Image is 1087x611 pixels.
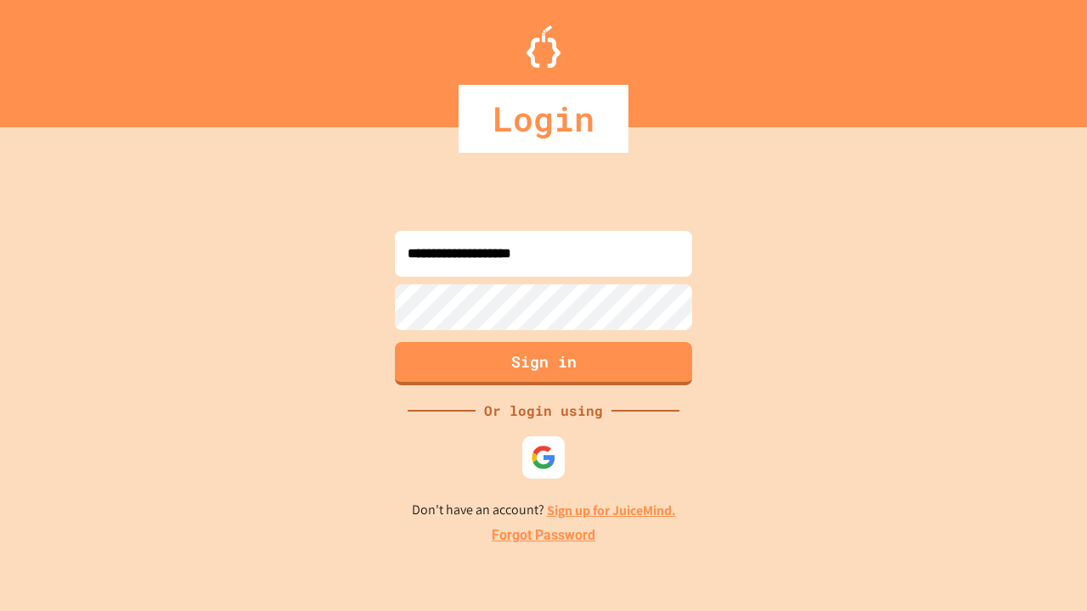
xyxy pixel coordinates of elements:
div: Login [459,85,628,153]
a: Sign up for JuiceMind. [547,502,676,519]
img: Logo.svg [527,25,560,68]
p: Don't have an account? [412,500,676,521]
img: google-icon.svg [531,445,556,470]
button: Sign in [395,342,692,385]
iframe: chat widget [946,469,1070,541]
iframe: chat widget [1016,543,1070,594]
div: Or login using [476,401,611,421]
a: Forgot Password [492,525,595,546]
